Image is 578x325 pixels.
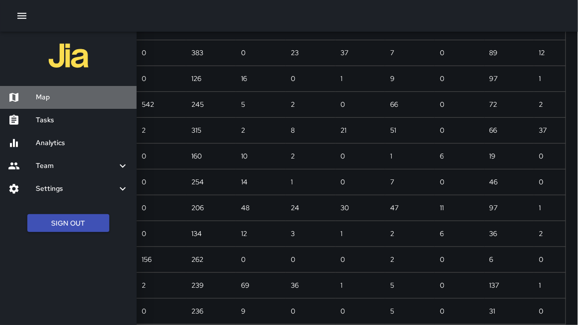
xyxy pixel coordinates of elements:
h6: Analytics [36,138,129,149]
h6: Tasks [36,115,129,126]
h6: Team [36,161,117,171]
h6: Map [36,92,129,103]
h6: Settings [36,183,117,194]
button: Sign Out [27,214,109,233]
img: jia-logo [49,36,88,76]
